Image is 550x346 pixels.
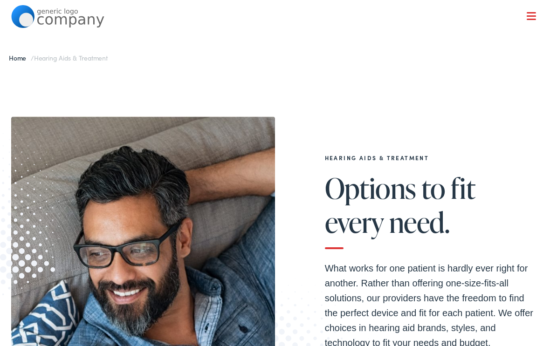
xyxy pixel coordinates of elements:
a: What We Offer [18,37,539,66]
span: to [421,173,446,204]
span: fit [451,173,475,204]
span: Hearing Aids & Treatment [34,53,108,62]
a: Home [9,53,31,62]
h2: Hearing Aids & Treatment [325,155,539,161]
span: / [9,53,108,62]
span: need. [389,207,449,237]
span: every [325,207,384,237]
span: Options [325,173,416,204]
